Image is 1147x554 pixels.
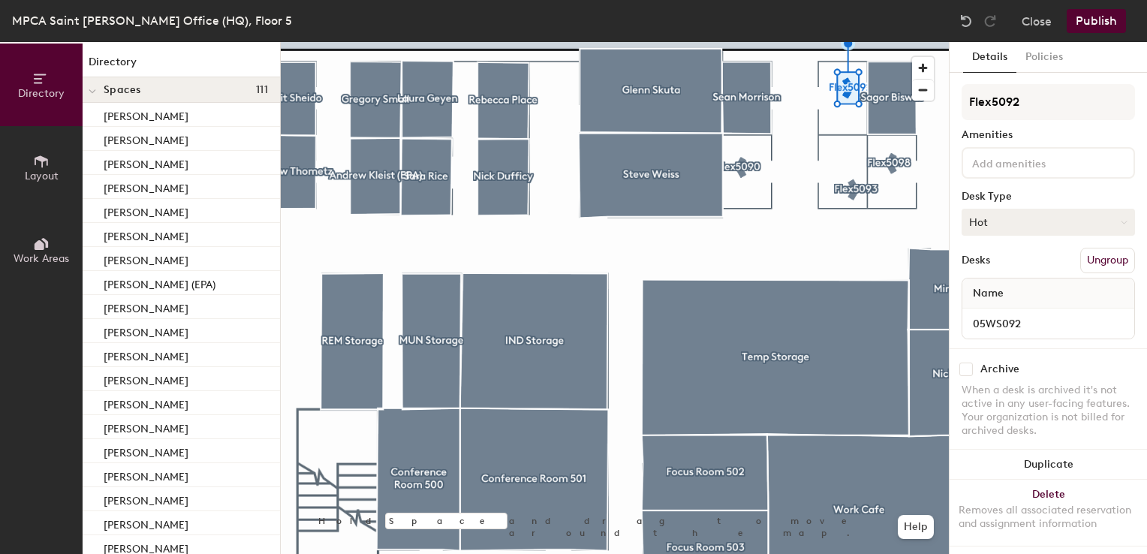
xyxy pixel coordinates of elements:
p: [PERSON_NAME] [104,106,188,123]
div: Desks [962,254,990,266]
button: Hot [962,209,1135,236]
p: [PERSON_NAME] [104,490,188,507]
p: [PERSON_NAME] [104,178,188,195]
span: Name [965,280,1011,307]
h1: Directory [83,54,280,77]
p: [PERSON_NAME] [104,298,188,315]
p: [PERSON_NAME] [104,154,188,171]
p: [PERSON_NAME] [104,226,188,243]
span: Directory [18,87,65,100]
button: Close [1022,9,1052,33]
button: Policies [1016,42,1072,73]
div: When a desk is archived it's not active in any user-facing features. Your organization is not bil... [962,384,1135,438]
div: MPCA Saint [PERSON_NAME] Office (HQ), Floor 5 [12,11,292,30]
p: [PERSON_NAME] [104,322,188,339]
input: Add amenities [969,153,1104,171]
button: Details [963,42,1016,73]
div: Desk Type [962,191,1135,203]
button: DeleteRemoves all associated reservation and assignment information [950,480,1147,546]
input: Unnamed desk [965,313,1131,334]
button: Duplicate [950,450,1147,480]
button: Ungroup [1080,248,1135,273]
p: [PERSON_NAME] [104,418,188,435]
button: Publish [1067,9,1126,33]
div: Archive [980,363,1019,375]
p: [PERSON_NAME] [104,202,188,219]
p: [PERSON_NAME] [104,466,188,483]
p: [PERSON_NAME] [104,514,188,531]
span: Spaces [104,84,141,96]
span: 111 [256,84,268,96]
p: [PERSON_NAME] [104,130,188,147]
span: Layout [25,170,59,182]
p: [PERSON_NAME] [104,394,188,411]
div: Removes all associated reservation and assignment information [959,504,1138,531]
div: Amenities [962,129,1135,141]
img: Undo [959,14,974,29]
p: [PERSON_NAME] [104,250,188,267]
p: [PERSON_NAME] [104,346,188,363]
span: Work Areas [14,252,69,265]
p: [PERSON_NAME] (EPA) [104,274,215,291]
p: [PERSON_NAME] [104,442,188,459]
p: [PERSON_NAME] [104,370,188,387]
button: Help [898,515,934,539]
img: Redo [983,14,998,29]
